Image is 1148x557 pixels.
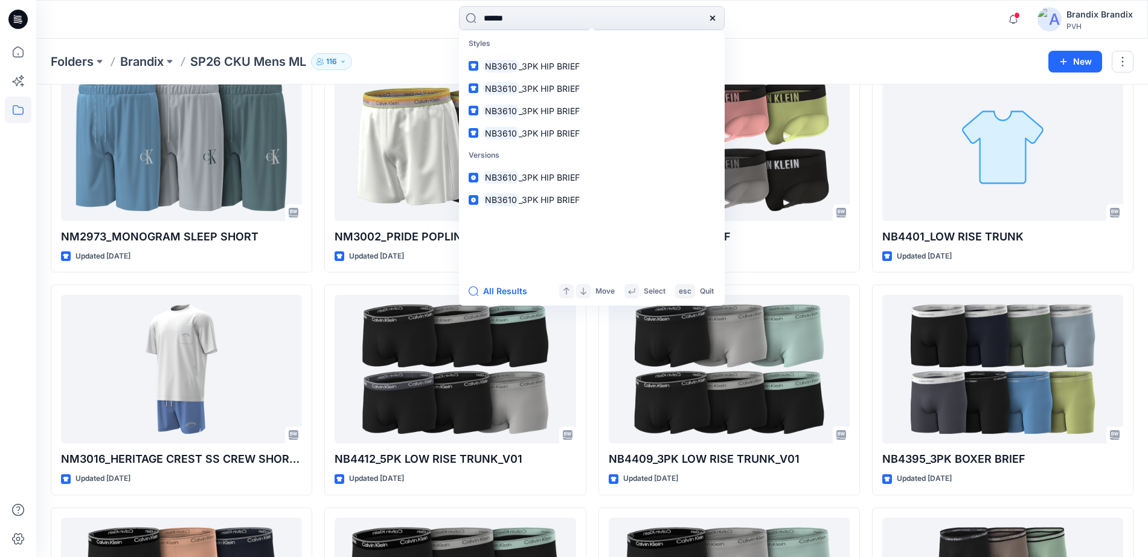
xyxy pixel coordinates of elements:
[882,295,1123,443] a: NB4395_3PK BOXER BRIEF
[897,472,952,485] p: Updated [DATE]
[595,285,615,298] p: Move
[311,53,352,70] button: 116
[461,100,722,122] a: NB3610_3PK HIP BRIEF
[897,250,952,263] p: Updated [DATE]
[519,83,580,94] span: _3PK HIP BRIEF
[61,72,302,221] a: NM2973_MONOGRAM SLEEP SHORT
[461,77,722,100] a: NB3610_3PK HIP BRIEF
[326,55,337,68] p: 116
[483,82,519,95] mark: NB3610
[469,284,535,298] button: All Results
[61,228,302,245] p: NM2973_MONOGRAM SLEEP SHORT
[483,170,519,184] mark: NB3610
[519,172,580,182] span: _3PK HIP BRIEF
[75,250,130,263] p: Updated [DATE]
[519,106,580,116] span: _3PK HIP BRIEF
[882,451,1123,468] p: NB4395_3PK BOXER BRIEF
[623,472,678,485] p: Updated [DATE]
[1066,22,1133,31] div: PVH
[461,166,722,188] a: NB3610_3PK HIP BRIEF
[609,228,850,245] p: NB4528_1PK HIP BRIEF
[483,193,519,207] mark: NB3610
[609,451,850,468] p: NB4409_3PK LOW RISE TRUNK_V01
[461,144,722,167] p: Versions
[461,55,722,77] a: NB3610_3PK HIP BRIEF
[609,295,850,443] a: NB4409_3PK LOW RISE TRUNK_V01
[61,451,302,468] p: NM3016_HERITAGE CREST SS CREW SHORT SET
[120,53,164,70] a: Brandix
[61,295,302,443] a: NM3016_HERITAGE CREST SS CREW SHORT SET
[882,228,1123,245] p: NB4401_LOW RISE TRUNK
[1048,51,1102,72] button: New
[882,72,1123,221] a: NB4401_LOW RISE TRUNK
[644,285,665,298] p: Select
[190,53,306,70] p: SP26 CKU Mens ML
[51,53,94,70] a: Folders
[461,188,722,211] a: NB3610_3PK HIP BRIEF
[483,104,519,118] mark: NB3610
[335,295,576,443] a: NB4412_5PK LOW RISE TRUNK_V01
[461,122,722,144] a: NB3610_3PK HIP BRIEF
[519,61,580,71] span: _3PK HIP BRIEF
[335,451,576,468] p: NB4412_5PK LOW RISE TRUNK_V01
[349,472,404,485] p: Updated [DATE]
[483,126,519,140] mark: NB3610
[349,250,404,263] p: Updated [DATE]
[1066,7,1133,22] div: Brandix Brandix
[461,33,722,55] p: Styles
[335,228,576,245] p: NM3002_PRIDE POPLIN BOXER TRAD (1)
[75,472,130,485] p: Updated [DATE]
[609,72,850,221] a: NB4528_1PK HIP BRIEF
[1037,7,1062,31] img: avatar
[483,59,519,73] mark: NB3610
[679,285,691,298] p: esc
[519,195,580,205] span: _3PK HIP BRIEF
[700,285,714,298] p: Quit
[335,72,576,221] a: NM3002_PRIDE POPLIN BOXER TRAD (1)
[519,128,580,138] span: _3PK HIP BRIEF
